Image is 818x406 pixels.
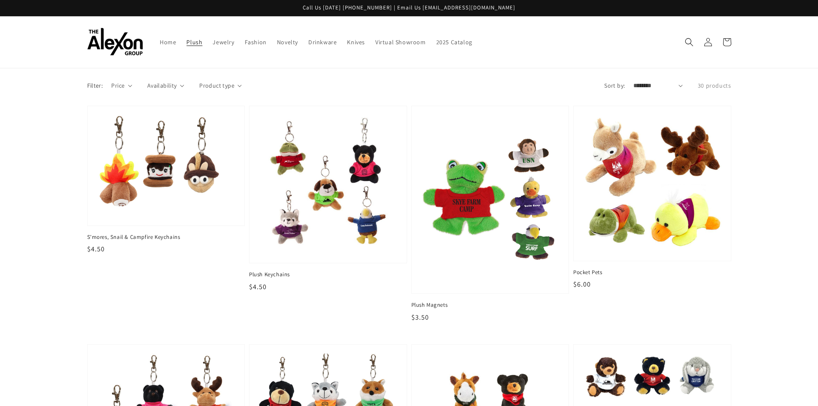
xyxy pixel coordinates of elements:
[308,38,337,46] span: Drinkware
[181,33,207,51] a: Plush
[698,81,731,90] p: 30 products
[240,33,272,51] a: Fashion
[436,38,472,46] span: 2025 Catalog
[147,81,184,90] summary: Availability
[87,244,105,253] span: $4.50
[111,81,132,90] summary: Price
[96,115,236,217] img: S'mores, Snail & Campfire Keychains
[249,282,267,291] span: $4.50
[199,81,234,90] span: Product type
[87,106,245,254] a: S'mores, Snail & Campfire Keychains S'mores, Snail & Campfire Keychains $4.50
[249,271,407,278] span: Plush Keychains
[370,33,431,51] a: Virtual Showroom
[245,38,267,46] span: Fashion
[111,81,125,90] span: Price
[87,28,143,56] img: The Alexon Group
[147,81,177,90] span: Availability
[303,33,342,51] a: Drinkware
[347,38,365,46] span: Knives
[272,33,303,51] a: Novelty
[213,38,234,46] span: Jewelry
[87,81,103,90] p: Filter:
[186,38,202,46] span: Plush
[342,33,370,51] a: Knives
[258,115,398,255] img: Plush Keychains
[199,81,242,90] summary: Product type
[249,106,407,292] a: Plush Keychains Plush Keychains $4.50
[411,106,569,323] a: Plush Magnets Plush Magnets $3.50
[573,106,731,290] a: Pocket Pets Pocket Pets $6.00
[420,115,560,285] img: Plush Magnets
[411,313,429,322] span: $3.50
[277,38,298,46] span: Novelty
[582,115,722,252] img: Pocket Pets
[411,301,569,309] span: Plush Magnets
[573,280,591,289] span: $6.00
[431,33,477,51] a: 2025 Catalog
[573,269,731,276] span: Pocket Pets
[155,33,181,51] a: Home
[680,33,699,52] summary: Search
[375,38,426,46] span: Virtual Showroom
[604,81,625,90] label: Sort by:
[207,33,239,51] a: Jewelry
[160,38,176,46] span: Home
[87,233,245,241] span: S'mores, Snail & Campfire Keychains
